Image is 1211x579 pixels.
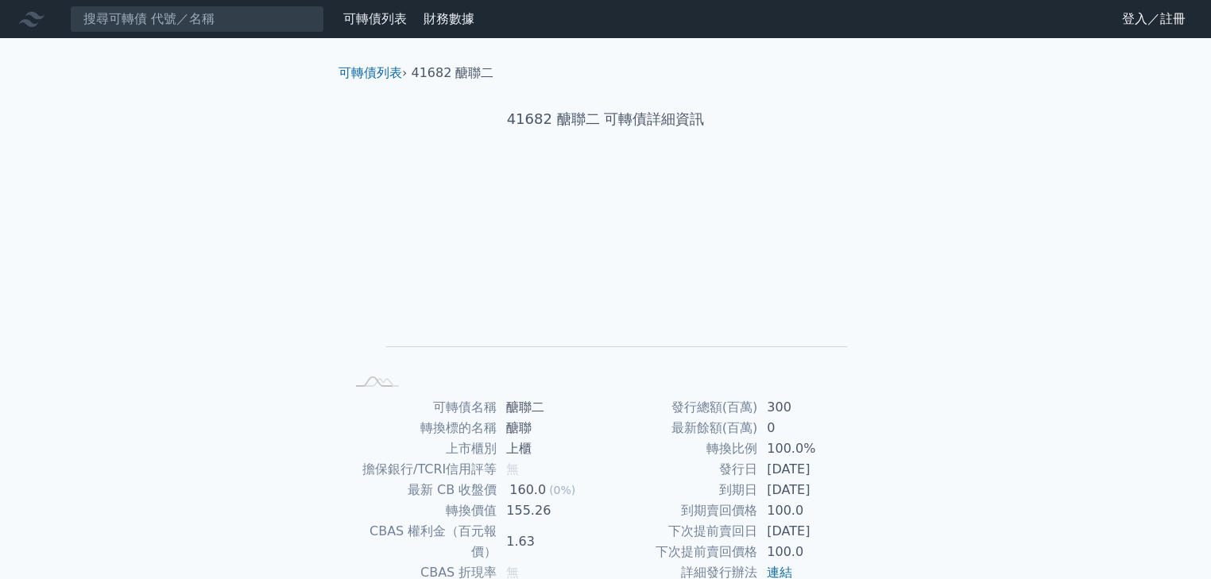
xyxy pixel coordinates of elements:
[757,438,866,459] td: 100.0%
[424,11,474,26] a: 財務數據
[1109,6,1198,32] a: 登入／註冊
[1132,503,1211,579] div: 聊天小工具
[497,438,605,459] td: 上櫃
[605,542,757,562] td: 下次提前賣回價格
[757,500,866,521] td: 100.0
[345,521,497,562] td: CBAS 權利金（百元報價）
[497,397,605,418] td: 醣聯二
[497,418,605,438] td: 醣聯
[605,521,757,542] td: 下次提前賣回日
[70,6,324,33] input: 搜尋可轉債 代號／名稱
[605,480,757,500] td: 到期日
[497,521,605,562] td: 1.63
[605,500,757,521] td: 到期賣回價格
[506,480,549,500] div: 160.0
[345,459,497,480] td: 擔保銀行/TCRI信用評等
[345,418,497,438] td: 轉換標的名稱
[497,500,605,521] td: 155.26
[412,64,494,83] li: 41682 醣聯二
[345,480,497,500] td: 最新 CB 收盤價
[757,521,866,542] td: [DATE]
[339,64,407,83] li: ›
[506,461,519,477] span: 無
[605,459,757,480] td: 發行日
[345,438,497,459] td: 上市櫃別
[605,418,757,438] td: 最新餘額(百萬)
[605,438,757,459] td: 轉換比例
[757,480,866,500] td: [DATE]
[339,65,402,80] a: 可轉債列表
[549,484,575,496] span: (0%)
[371,180,848,370] g: Chart
[345,500,497,521] td: 轉換價值
[757,397,866,418] td: 300
[1132,503,1211,579] iframe: Chat Widget
[757,459,866,480] td: [DATE]
[757,542,866,562] td: 100.0
[343,11,407,26] a: 可轉債列表
[326,108,885,130] h1: 41682 醣聯二 可轉債詳細資訊
[757,418,866,438] td: 0
[345,397,497,418] td: 可轉債名稱
[605,397,757,418] td: 發行總額(百萬)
